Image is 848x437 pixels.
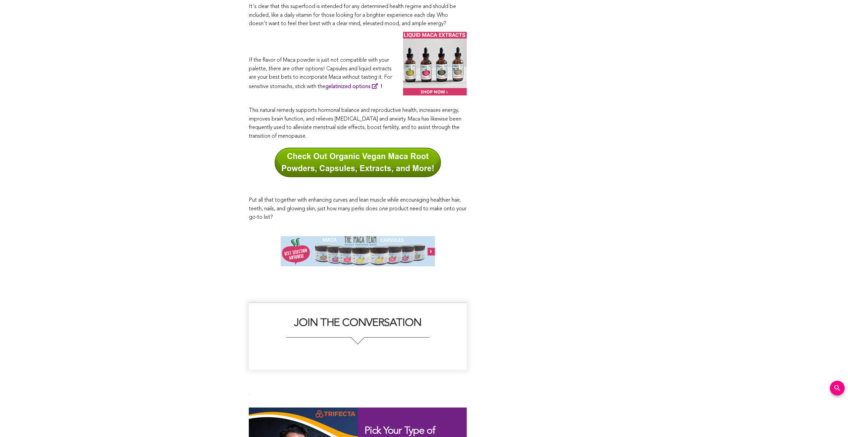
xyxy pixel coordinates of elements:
span: It's clear that this superfood is intended for any determined health regime and should be include... [249,4,456,26]
img: Maca-Team-Capsules-Banner-Ad [281,236,435,266]
span: Put all that together with enhancing curves and lean muscle while encouraging healthier hair, tee... [249,198,466,220]
h2: JOIN THE CONVERSATION [256,316,460,337]
img: Check Out Organic Vegan Maca Root Powders, Capsules, Extracts, and More! [275,148,441,177]
img: Maca-Team-Liquid-Maca-Extracts-190x190 [403,32,467,95]
span: This natural remedy supports hormonal balance and reproductive health, increases energy, improves... [249,108,461,139]
span: If the flavor of Maca powder is just not compatible with your palette, there are other options! C... [249,58,392,89]
iframe: Chat Widget [814,405,848,437]
a: gelatinized options [325,84,381,89]
strong: ! [325,84,382,89]
p: . [249,391,467,396]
